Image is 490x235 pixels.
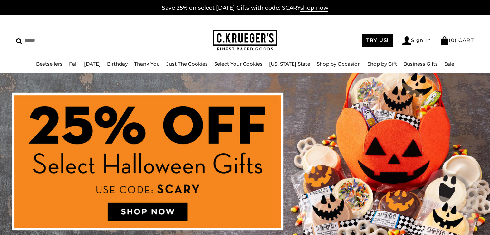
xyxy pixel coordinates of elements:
[317,61,361,67] a: Shop by Occasion
[69,61,78,67] a: Fall
[300,5,328,12] span: shop now
[402,36,431,45] a: Sign In
[36,61,62,67] a: Bestsellers
[166,61,208,67] a: Just The Cookies
[362,34,393,47] a: TRY US!
[403,61,438,67] a: Business Gifts
[451,37,455,43] span: 0
[214,61,263,67] a: Select Your Cookies
[134,61,160,67] a: Thank You
[84,61,101,67] a: [DATE]
[269,61,310,67] a: [US_STATE] State
[107,61,128,67] a: Birthday
[440,36,449,45] img: Bag
[213,30,277,51] img: C.KRUEGER'S
[16,38,22,44] img: Search
[16,35,125,45] input: Search
[162,5,328,12] a: Save 25% on select [DATE] Gifts with code: SCARYshop now
[444,61,454,67] a: Sale
[367,61,397,67] a: Shop by Gift
[440,37,474,43] a: (0) CART
[402,36,411,45] img: Account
